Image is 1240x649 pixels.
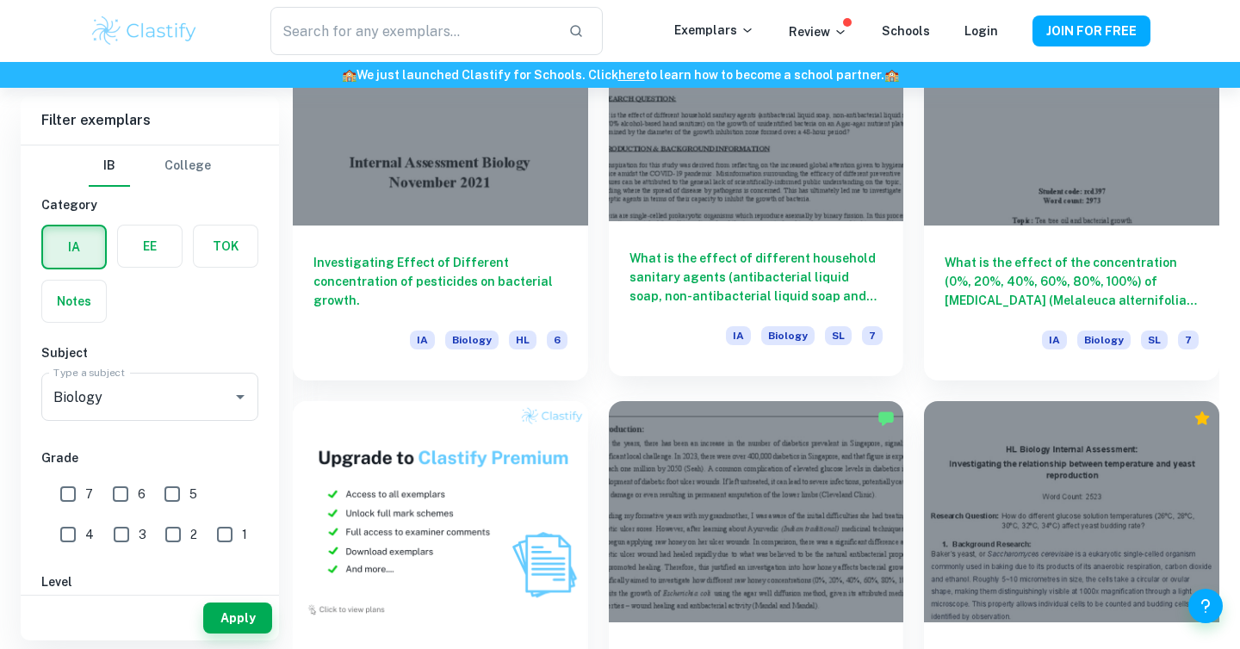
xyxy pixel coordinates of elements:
[924,4,1219,380] a: What is the effect of the concentration (0%, 20%, 40%, 60%, 80%, 100%) of [MEDICAL_DATA] (Melaleu...
[194,226,257,267] button: TOK
[203,603,272,634] button: Apply
[1042,331,1067,349] span: IA
[884,68,899,82] span: 🏫
[43,226,105,268] button: IA
[789,22,847,41] p: Review
[190,525,197,544] span: 2
[1188,589,1223,623] button: Help and Feedback
[164,145,211,187] button: College
[1141,331,1168,349] span: SL
[445,331,499,349] span: Biology
[313,253,567,310] h6: Investigating Effect of Different concentration of pesticides on bacterial growth.
[1193,410,1211,427] div: Premium
[618,68,645,82] a: here
[877,410,895,427] img: Marked
[41,572,258,591] h6: Level
[1077,331,1131,349] span: Biology
[1032,15,1150,46] button: JOIN FOR FREE
[293,401,588,622] img: Thumbnail
[761,326,815,345] span: Biology
[945,253,1199,310] h6: What is the effect of the concentration (0%, 20%, 40%, 60%, 80%, 100%) of [MEDICAL_DATA] (Melaleu...
[42,281,106,322] button: Notes
[410,331,435,349] span: IA
[964,24,998,38] a: Login
[189,485,197,504] span: 5
[228,385,252,409] button: Open
[41,448,258,467] h6: Grade
[509,331,536,349] span: HL
[138,485,146,504] span: 6
[41,195,258,214] h6: Category
[342,68,356,82] span: 🏫
[547,331,567,349] span: 6
[89,145,211,187] div: Filter type choice
[118,226,182,267] button: EE
[825,326,852,345] span: SL
[85,525,94,544] span: 4
[90,14,199,48] img: Clastify logo
[293,4,588,380] a: Investigating Effect of Different concentration of pesticides on bacterial growth.IABiologyHL6
[882,24,930,38] a: Schools
[53,365,125,380] label: Type a subject
[41,343,258,362] h6: Subject
[21,96,279,145] h6: Filter exemplars
[674,21,754,40] p: Exemplars
[1178,331,1199,349] span: 7
[726,326,751,345] span: IA
[862,326,883,345] span: 7
[139,525,146,544] span: 3
[609,4,904,380] a: What is the effect of different household sanitary agents (antibacterial liquid soap, non-antibac...
[242,525,247,544] span: 1
[3,65,1237,84] h6: We just launched Clastify for Schools. Click to learn how to become a school partner.
[85,485,93,504] span: 7
[89,145,130,187] button: IB
[270,7,555,55] input: Search for any exemplars...
[629,249,883,306] h6: What is the effect of different household sanitary agents (antibacterial liquid soap, non-antibac...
